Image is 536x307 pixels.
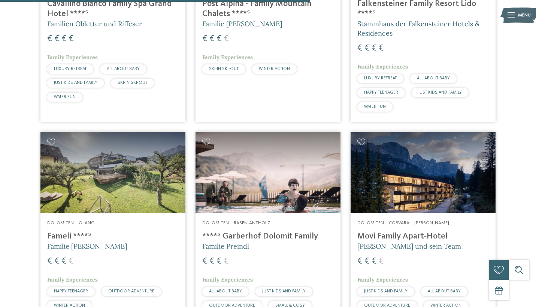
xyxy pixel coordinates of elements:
span: JUST KIDS AND FAMILY [262,289,306,294]
span: Family Experiences [47,276,98,283]
span: ALL ABOUT BABY [428,289,461,294]
span: € [54,34,60,43]
span: € [357,257,363,266]
span: € [69,257,74,266]
span: Familie Preindl [202,242,249,250]
span: WINTER ACTION [259,67,290,71]
span: € [372,44,377,53]
span: € [202,257,208,266]
span: JUST KIDS AND FAMILY [418,90,462,95]
span: € [364,44,370,53]
span: € [357,44,363,53]
span: LUXURY RETREAT [54,67,87,71]
span: € [209,34,215,43]
span: WATER FUN [364,104,386,109]
span: € [69,34,74,43]
span: € [47,257,52,266]
span: HAPPY TEENAGER [364,90,398,95]
span: JUST KIDS AND FAMILY [364,289,408,294]
span: Familie [PERSON_NAME] [47,242,127,250]
span: ALL ABOUT BABY [209,289,242,294]
span: WATER FUN [54,95,76,99]
span: € [372,257,377,266]
span: € [224,257,229,266]
h4: Movi Family Apart-Hotel [357,231,489,241]
span: € [61,34,67,43]
span: Familien Obletter und Riffeser [47,19,142,28]
img: Familienhotels gesucht? Hier findet ihr die besten! [196,132,340,213]
span: € [379,44,384,53]
span: Family Experiences [202,54,253,61]
span: [PERSON_NAME] und sein Team [357,242,461,250]
span: € [216,257,222,266]
span: € [202,34,208,43]
span: Familie [PERSON_NAME] [202,19,282,28]
span: € [47,34,52,43]
span: Stammhaus der Falkensteiner Hotels & Residences [357,19,480,37]
span: € [224,34,229,43]
span: ALL ABOUT BABY [107,67,140,71]
span: Family Experiences [357,276,408,283]
span: Family Experiences [202,276,253,283]
span: Dolomiten – Corvara – [PERSON_NAME] [357,221,449,225]
span: HAPPY TEENAGER [54,289,88,294]
span: Family Experiences [357,63,408,70]
img: Familienhotels gesucht? Hier findet ihr die besten! [351,132,496,213]
img: Familienhotels gesucht? Hier findet ihr die besten! [40,132,185,213]
span: SKI-IN SKI-OUT [209,67,239,71]
h4: ****ˢ Garberhof Dolomit Family [202,231,334,241]
span: Dolomiten – Rasen-Antholz [202,221,270,225]
span: € [209,257,215,266]
span: SKI-IN SKI-OUT [118,80,147,85]
span: € [216,34,222,43]
span: € [61,257,67,266]
span: LUXURY RETREAT [364,76,397,80]
span: Family Experiences [47,54,98,61]
span: € [364,257,370,266]
span: JUST KIDS AND FAMILY [54,80,97,85]
span: ALL ABOUT BABY [417,76,450,80]
span: € [379,257,384,266]
span: € [54,257,60,266]
span: Dolomiten – Olang [47,221,94,225]
span: OUTDOOR ADVENTURE [108,289,154,294]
